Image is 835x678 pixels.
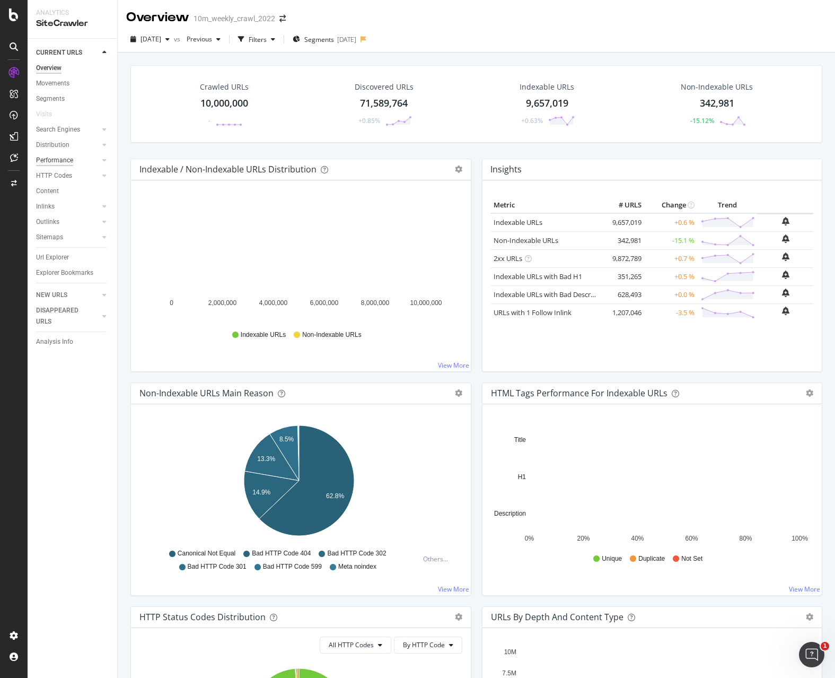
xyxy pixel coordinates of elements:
td: 628,493 [602,285,644,303]
text: 8.5% [279,436,294,443]
div: Crawled URLs [200,82,249,92]
div: Domain: [DOMAIN_NAME] [28,28,117,36]
a: URLs with 1 Follow Inlink [494,308,572,317]
th: Metric [491,197,602,213]
img: tab_domain_overview_orange.svg [31,62,39,70]
div: gear [455,613,462,621]
div: +0.63% [521,116,543,125]
td: +0.5 % [644,267,697,285]
text: 0 [170,299,173,307]
text: 6,000,000 [310,299,339,307]
text: 4,000,000 [259,299,288,307]
span: Bad HTTP Code 302 [327,549,386,558]
td: 9,657,019 [602,213,644,232]
iframe: Intercom live chat [799,642,824,667]
img: website_grey.svg [17,28,25,36]
a: Non-Indexable URLs [494,236,558,245]
text: 14.9% [252,489,270,496]
span: Unique [602,554,622,563]
a: View More [438,361,469,370]
text: 10M [504,648,516,656]
div: gear [455,389,462,397]
text: 20% [577,535,590,542]
text: 80% [739,535,752,542]
span: By HTTP Code [403,640,445,649]
div: Discovered URLs [355,82,414,92]
text: Title [514,436,526,444]
text: 0% [524,535,534,542]
span: Non-Indexable URLs [302,331,361,340]
div: 10,000,000 [200,97,248,110]
div: Overview [36,63,61,74]
div: Explorer Bookmarks [36,267,93,279]
text: Description [494,510,525,517]
div: DISAPPEARED URLS [36,305,90,327]
div: HTTP Status Codes Distribution [139,612,266,622]
div: Analysis Info [36,336,73,347]
a: Content [36,186,110,197]
span: vs [174,34,182,44]
text: H1 [517,473,526,481]
div: SiteCrawler [36,18,109,30]
th: # URLS [602,197,644,213]
div: HTTP Codes [36,170,72,181]
div: 10m_weekly_crawl_2022 [194,13,275,24]
svg: A chart. [139,197,458,320]
button: All HTTP Codes [320,637,391,654]
a: NEW URLS [36,290,99,301]
div: Segments [36,93,65,105]
td: -3.5 % [644,303,697,321]
div: -15.12% [690,116,714,125]
span: Bad HTTP Code 599 [263,562,322,571]
td: +0.6 % [644,213,697,232]
a: Indexable URLs with Bad H1 [494,272,582,281]
div: Indexable / Non-Indexable URLs Distribution [139,164,317,175]
a: CURRENT URLS [36,47,99,58]
a: Url Explorer [36,252,110,263]
div: gear [806,613,813,621]
td: +0.0 % [644,285,697,303]
div: bell-plus [782,253,789,261]
a: Search Engines [36,124,99,135]
text: 10,000,000 [410,299,442,307]
th: Trend [697,197,758,213]
text: 60% [685,535,698,542]
a: Movements [36,78,110,89]
div: Indexable URLs [520,82,574,92]
text: 40% [631,535,644,542]
button: Filters [234,31,279,48]
div: Outlinks [36,216,59,228]
td: 342,981 [602,231,644,249]
a: Indexable URLs with Bad Description [494,290,609,299]
div: Inlinks [36,201,55,212]
div: URLs by Depth and Content Type [491,612,623,622]
a: HTTP Codes [36,170,99,181]
span: Segments [304,35,334,44]
a: Indexable URLs [494,218,542,227]
h4: Insights [490,162,522,177]
text: 62.8% [326,492,344,500]
span: Duplicate [638,554,665,563]
div: +0.85% [358,116,380,125]
svg: A chart. [491,421,810,544]
div: bell-plus [782,217,789,225]
button: By HTTP Code [394,637,462,654]
div: Analytics [36,8,109,18]
div: [DATE] [337,35,356,44]
div: bell-plus [782,271,789,279]
a: Explorer Bookmarks [36,267,110,279]
div: 342,981 [700,97,734,110]
a: View More [789,585,820,594]
span: Previous [182,34,212,44]
div: gear [455,166,462,173]
a: Performance [36,155,99,166]
div: 9,657,019 [526,97,568,110]
div: Movements [36,78,69,89]
div: Domain Overview [42,63,95,69]
div: Url Explorer [36,252,69,263]
span: Bad HTTP Code 404 [252,549,311,558]
td: 1,207,046 [602,303,644,321]
div: bell-plus [782,307,789,315]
